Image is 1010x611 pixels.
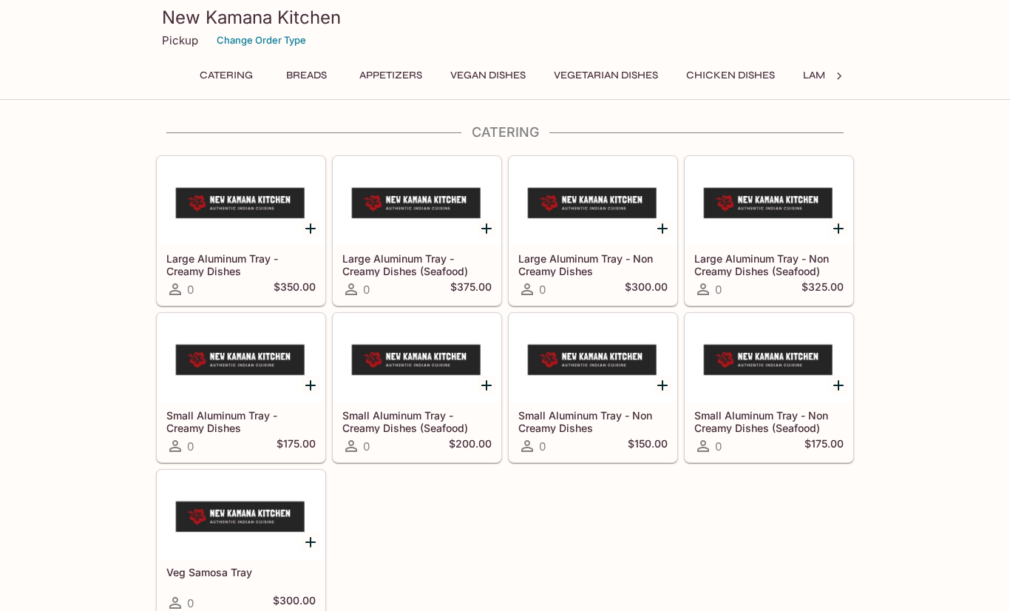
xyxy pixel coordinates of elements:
h5: Small Aluminum Tray - Non Creamy Dishes (Seafood) [694,409,844,433]
span: 0 [187,283,194,297]
span: 0 [187,439,194,453]
button: Breads [273,65,339,86]
h5: Large Aluminum Tray - Creamy Dishes [166,252,316,277]
a: Large Aluminum Tray - Creamy Dishes0$350.00 [157,156,325,305]
button: Lamb Dishes [795,65,879,86]
a: Small Aluminum Tray - Non Creamy Dishes (Seafood)0$175.00 [685,313,853,462]
button: Add Large Aluminum Tray - Creamy Dishes (Seafood) [477,219,495,237]
button: Appetizers [351,65,430,86]
p: Pickup [162,33,198,47]
div: Large Aluminum Tray - Non Creamy Dishes (Seafood) [685,157,853,246]
button: Change Order Type [210,29,313,52]
h5: Large Aluminum Tray - Non Creamy Dishes [518,252,668,277]
h5: Small Aluminum Tray - Non Creamy Dishes [518,409,668,433]
span: 0 [539,439,546,453]
h4: Catering [156,124,854,141]
span: 0 [187,596,194,610]
span: 0 [363,283,370,297]
a: Large Aluminum Tray - Creamy Dishes (Seafood)0$375.00 [333,156,501,305]
h5: $200.00 [449,437,492,455]
span: 0 [715,283,722,297]
button: Vegan Dishes [442,65,534,86]
button: Add Small Aluminum Tray - Creamy Dishes (Seafood) [477,376,495,394]
button: Add Large Aluminum Tray - Non Creamy Dishes (Seafood) [829,219,847,237]
div: Large Aluminum Tray - Creamy Dishes [157,157,325,246]
a: Small Aluminum Tray - Non Creamy Dishes0$150.00 [509,313,677,462]
h5: Small Aluminum Tray - Creamy Dishes (Seafood) [342,409,492,433]
h5: $325.00 [801,280,844,298]
div: Small Aluminum Tray - Non Creamy Dishes [509,314,677,402]
a: Large Aluminum Tray - Non Creamy Dishes0$300.00 [509,156,677,305]
span: 0 [539,283,546,297]
button: Add Small Aluminum Tray - Creamy Dishes [301,376,319,394]
h5: Small Aluminum Tray - Creamy Dishes [166,409,316,433]
button: Add Veg Samosa Tray [301,533,319,551]
span: 0 [363,439,370,453]
div: Large Aluminum Tray - Creamy Dishes (Seafood) [333,157,501,246]
div: Small Aluminum Tray - Non Creamy Dishes (Seafood) [685,314,853,402]
h5: $375.00 [450,280,492,298]
button: Add Large Aluminum Tray - Non Creamy Dishes [653,219,671,237]
button: Vegetarian Dishes [546,65,666,86]
a: Small Aluminum Tray - Creamy Dishes (Seafood)0$200.00 [333,313,501,462]
h5: $350.00 [274,280,316,298]
a: Small Aluminum Tray - Creamy Dishes0$175.00 [157,313,325,462]
h5: $150.00 [628,437,668,455]
h5: Large Aluminum Tray - Creamy Dishes (Seafood) [342,252,492,277]
h5: $175.00 [277,437,316,455]
a: Large Aluminum Tray - Non Creamy Dishes (Seafood)0$325.00 [685,156,853,305]
div: Small Aluminum Tray - Creamy Dishes (Seafood) [333,314,501,402]
h5: $300.00 [625,280,668,298]
div: Small Aluminum Tray - Creamy Dishes [157,314,325,402]
div: Large Aluminum Tray - Non Creamy Dishes [509,157,677,246]
h5: Veg Samosa Tray [166,566,316,578]
h3: New Kamana Kitchen [162,6,848,29]
button: Chicken Dishes [678,65,783,86]
button: Catering [192,65,261,86]
span: 0 [715,439,722,453]
h5: Large Aluminum Tray - Non Creamy Dishes (Seafood) [694,252,844,277]
button: Add Small Aluminum Tray - Non Creamy Dishes (Seafood) [829,376,847,394]
button: Add Large Aluminum Tray - Creamy Dishes [301,219,319,237]
div: Veg Samosa Tray [157,470,325,559]
h5: $175.00 [804,437,844,455]
button: Add Small Aluminum Tray - Non Creamy Dishes [653,376,671,394]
